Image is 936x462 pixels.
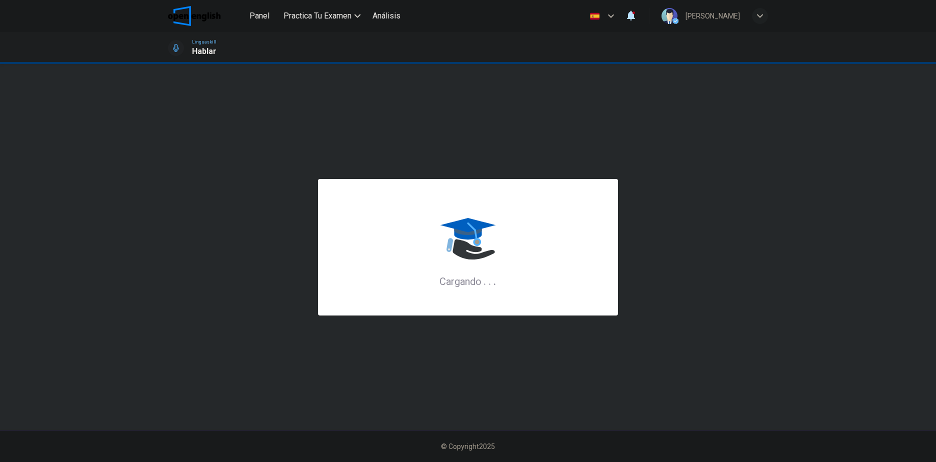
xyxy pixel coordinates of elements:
h6: . [493,272,496,288]
h1: Hablar [192,45,216,57]
span: Practica tu examen [283,10,351,22]
h6: Cargando [439,274,496,287]
h6: . [483,272,486,288]
h6: . [488,272,491,288]
div: [PERSON_NAME] [685,10,740,22]
button: Análisis [368,7,404,25]
span: Panel [249,10,269,22]
span: Análisis [372,10,400,22]
a: OpenEnglish logo [168,6,243,26]
span: © Copyright 2025 [441,442,495,450]
img: Profile picture [661,8,677,24]
span: Linguaskill [192,38,216,45]
button: Panel [243,7,275,25]
img: OpenEnglish logo [168,6,220,26]
button: Practica tu examen [279,7,364,25]
img: es [588,12,601,20]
